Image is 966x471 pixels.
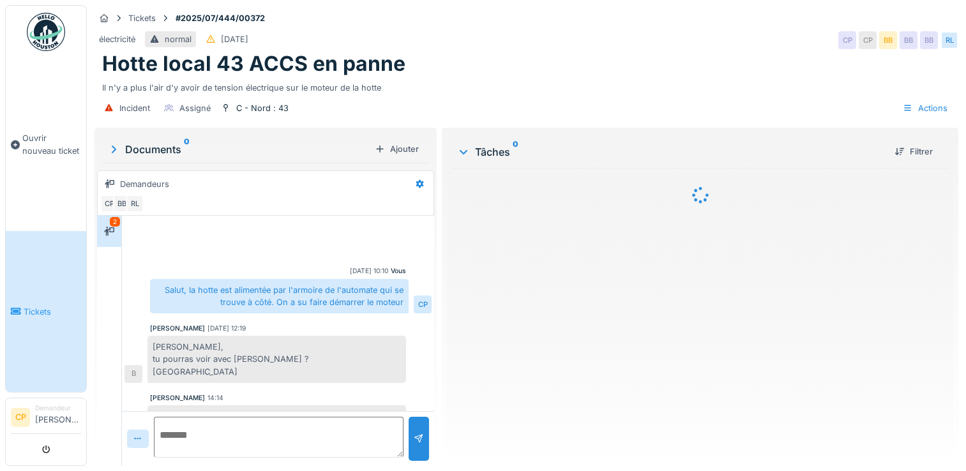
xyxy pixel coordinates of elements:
div: Incident [119,102,150,114]
div: [PERSON_NAME], c'est en ordre? Je peux cloturer? [147,405,406,440]
div: CP [414,295,432,313]
span: Tickets [24,306,81,318]
div: RL [126,195,144,213]
a: Ouvrir nouveau ticket [6,58,86,231]
div: BB [113,195,131,213]
div: Demandeurs [120,178,169,190]
div: Vous [391,266,406,276]
div: Filtrer [889,143,938,160]
div: Tâches [457,144,884,160]
div: RL [940,31,958,49]
div: électricité [99,33,135,45]
div: B [125,365,142,383]
li: [PERSON_NAME] [35,403,81,431]
div: CP [838,31,856,49]
h1: Hotte local 43 ACCS en panne [102,52,405,76]
div: CP [100,195,118,213]
li: CP [11,408,30,427]
div: 14:14 [208,393,223,403]
div: Ajouter [370,140,424,158]
sup: 0 [513,144,518,160]
div: CP [859,31,877,49]
div: BB [900,31,917,49]
div: Demandeur [35,403,81,413]
div: [PERSON_NAME], tu pourras voir avec [PERSON_NAME] ? [GEOGRAPHIC_DATA] [147,336,406,383]
div: [DATE] [221,33,248,45]
div: normal [165,33,192,45]
div: Actions [897,99,953,117]
div: Il n'y a plus l'air d'y avoir de tension électrique sur le moteur de la hotte [102,77,951,94]
div: BB [879,31,897,49]
div: Assigné [179,102,211,114]
strong: #2025/07/444/00372 [170,12,270,24]
a: Tickets [6,231,86,392]
div: [PERSON_NAME] [150,324,205,333]
sup: 0 [184,142,190,157]
div: [DATE] 12:19 [208,324,246,333]
img: Badge_color-CXgf-gQk.svg [27,13,65,51]
div: C - Nord : 43 [236,102,289,114]
div: BB [920,31,938,49]
div: Documents [107,142,370,157]
div: 2 [110,217,120,227]
div: [PERSON_NAME] [150,393,205,403]
a: CP Demandeur[PERSON_NAME] [11,403,81,434]
span: Ouvrir nouveau ticket [22,132,81,156]
div: [DATE] 10:10 [350,266,388,276]
div: Tickets [128,12,156,24]
div: Salut, la hotte est alimentée par l'armoire de l'automate qui se trouve à côté. On a su faire dém... [150,279,409,313]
